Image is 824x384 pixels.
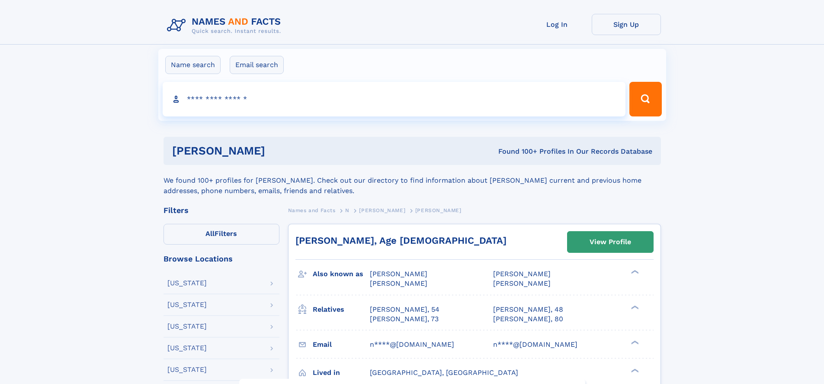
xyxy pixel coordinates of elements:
[167,366,207,373] div: [US_STATE]
[313,267,370,281] h3: Also known as
[359,205,405,216] a: [PERSON_NAME]
[164,255,279,263] div: Browse Locations
[493,279,551,287] span: [PERSON_NAME]
[205,229,215,238] span: All
[592,14,661,35] a: Sign Up
[167,301,207,308] div: [US_STATE]
[629,368,639,373] div: ❯
[313,365,370,380] h3: Lived in
[359,207,405,213] span: [PERSON_NAME]
[523,14,592,35] a: Log In
[288,205,336,216] a: Names and Facts
[370,270,427,278] span: [PERSON_NAME]
[345,205,349,216] a: N
[167,345,207,352] div: [US_STATE]
[165,56,221,74] label: Name search
[415,207,462,213] span: [PERSON_NAME]
[313,337,370,352] h3: Email
[493,314,563,324] a: [PERSON_NAME], 80
[629,82,661,116] button: Search Button
[167,280,207,287] div: [US_STATE]
[164,165,661,196] div: We found 100+ profiles for [PERSON_NAME]. Check out our directory to find information about [PERS...
[629,304,639,310] div: ❯
[382,147,652,156] div: Found 100+ Profiles In Our Records Database
[345,207,349,213] span: N
[164,224,279,245] label: Filters
[164,207,279,214] div: Filters
[493,270,551,278] span: [PERSON_NAME]
[370,368,518,377] span: [GEOGRAPHIC_DATA], [GEOGRAPHIC_DATA]
[295,235,507,246] a: [PERSON_NAME], Age [DEMOGRAPHIC_DATA]
[230,56,284,74] label: Email search
[167,323,207,330] div: [US_STATE]
[313,302,370,317] h3: Relatives
[370,279,427,287] span: [PERSON_NAME]
[370,314,439,324] a: [PERSON_NAME], 73
[629,339,639,345] div: ❯
[590,232,631,252] div: View Profile
[164,14,288,37] img: Logo Names and Facts
[493,305,563,314] a: [PERSON_NAME], 48
[172,145,382,156] h1: [PERSON_NAME]
[163,82,626,116] input: search input
[370,305,439,314] a: [PERSON_NAME], 54
[629,269,639,275] div: ❯
[568,232,653,252] a: View Profile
